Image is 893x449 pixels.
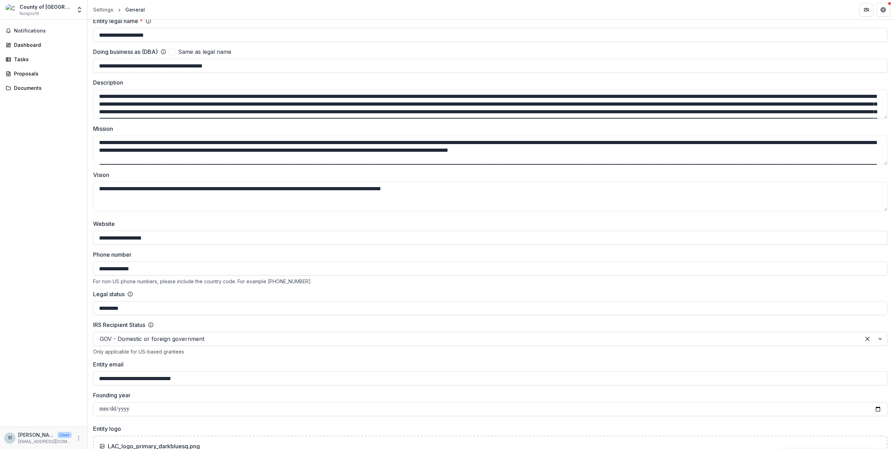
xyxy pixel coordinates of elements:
[3,82,84,94] a: Documents
[93,48,158,56] label: Doing business as (DBA)
[20,3,72,10] div: County of [GEOGRAPHIC_DATA]
[3,54,84,65] a: Tasks
[57,432,72,438] p: User
[93,250,883,259] label: Phone number
[178,48,231,56] span: Same as legal name
[93,6,113,13] div: Settings
[93,78,883,87] label: Description
[93,124,883,133] label: Mission
[14,41,79,49] div: Dashboard
[862,333,873,344] div: Clear selected options
[859,3,873,17] button: Partners
[18,439,72,445] p: [EMAIL_ADDRESS][DOMAIN_NAME]
[93,391,883,399] label: Founding year
[14,28,82,34] span: Notifications
[93,349,887,355] div: Only applicable for US-based grantees
[93,278,887,284] div: For non-US phone numbers, please include the country code. For example [PHONE_NUMBER]
[3,39,84,51] a: Dashboard
[93,360,883,369] label: Entity email
[18,431,55,439] p: [PERSON_NAME]
[75,3,84,17] button: Open entity switcher
[90,5,148,15] nav: breadcrumb
[6,4,17,15] img: County of Los Angeles
[20,10,39,17] span: Nonprofit
[75,434,83,442] button: More
[3,25,84,36] button: Notifications
[14,84,79,92] div: Documents
[93,17,143,25] label: Entity legal name
[93,171,883,179] label: Vision
[14,70,79,77] div: Proposals
[8,436,12,440] div: Sabrina Im
[14,56,79,63] div: Tasks
[90,5,116,15] a: Settings
[93,290,125,298] label: Legal status
[93,425,883,433] label: Entity logo
[125,6,145,13] div: General
[876,3,890,17] button: Get Help
[3,68,84,79] a: Proposals
[93,220,883,228] label: Website
[93,321,145,329] label: IRS Recipient Status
